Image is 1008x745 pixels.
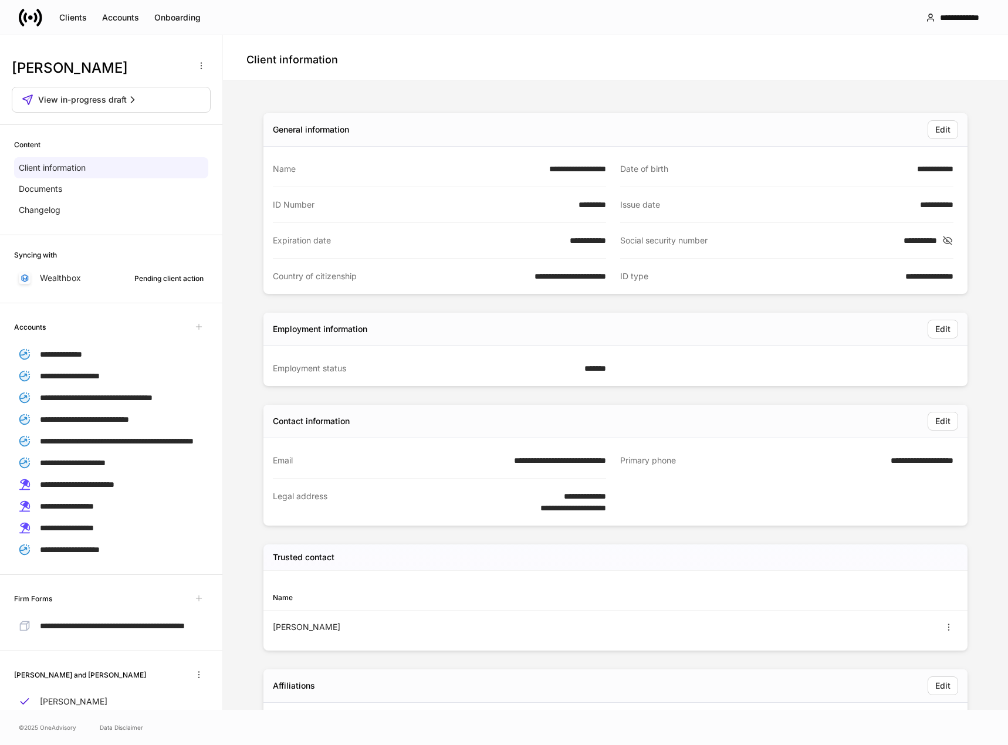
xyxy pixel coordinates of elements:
[154,12,201,23] div: Onboarding
[273,363,577,374] div: Employment status
[12,87,211,113] button: View in-progress draft
[14,139,40,150] h6: Content
[100,723,143,732] a: Data Disclaimer
[14,157,208,178] a: Client information
[273,490,533,514] div: Legal address
[620,455,884,467] div: Primary phone
[273,163,542,175] div: Name
[40,696,107,707] p: [PERSON_NAME]
[14,691,208,712] a: [PERSON_NAME]
[620,270,898,282] div: ID type
[246,53,338,67] h4: Client information
[19,204,60,216] p: Changelog
[273,551,334,563] h5: Trusted contact
[935,680,951,692] div: Edit
[273,680,315,692] div: Affiliations
[928,676,958,695] button: Edit
[40,272,81,284] p: Wealthbox
[620,163,910,175] div: Date of birth
[620,199,913,211] div: Issue date
[14,321,46,333] h6: Accounts
[273,270,527,282] div: Country of citizenship
[19,723,76,732] span: © 2025 OneAdvisory
[935,415,951,427] div: Edit
[14,593,52,604] h6: Firm Forms
[928,120,958,139] button: Edit
[928,320,958,338] button: Edit
[102,12,139,23] div: Accounts
[273,592,615,603] div: Name
[59,12,87,23] div: Clients
[273,455,507,466] div: Email
[928,412,958,431] button: Edit
[273,235,563,246] div: Expiration date
[273,323,367,335] div: Employment information
[273,621,615,633] div: [PERSON_NAME]
[273,124,349,136] div: General information
[12,59,187,77] h3: [PERSON_NAME]
[94,8,147,27] button: Accounts
[14,199,208,221] a: Changelog
[190,317,208,336] span: Unavailable with outstanding requests for information
[147,8,208,27] button: Onboarding
[273,199,571,211] div: ID Number
[14,249,57,260] h6: Syncing with
[273,415,350,427] div: Contact information
[19,162,86,174] p: Client information
[935,323,951,335] div: Edit
[620,235,897,246] div: Social security number
[935,124,951,136] div: Edit
[14,669,146,680] h6: [PERSON_NAME] and [PERSON_NAME]
[19,183,62,195] p: Documents
[14,267,208,289] a: WealthboxPending client action
[190,589,208,608] span: Unavailable with outstanding requests for information
[14,178,208,199] a: Documents
[38,94,127,106] span: View in-progress draft
[134,273,204,284] div: Pending client action
[52,8,94,27] button: Clients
